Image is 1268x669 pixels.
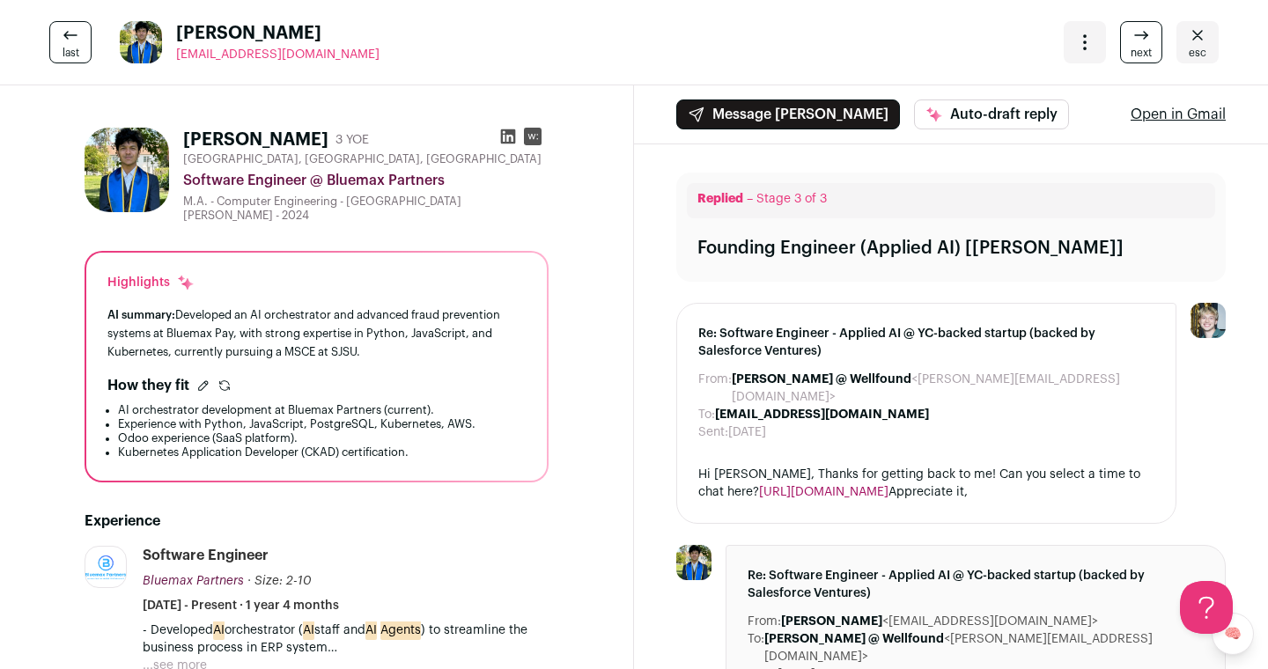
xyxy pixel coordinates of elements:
span: AI summary: [107,309,175,320]
b: [PERSON_NAME] [781,615,882,628]
div: M.A. - Computer Engineering - [GEOGRAPHIC_DATA][PERSON_NAME] - 2024 [183,195,549,223]
h2: How they fit [107,375,189,396]
div: Software Engineer [143,546,269,565]
dd: <[PERSON_NAME][EMAIL_ADDRESS][DOMAIN_NAME]> [764,630,1204,665]
a: [URL][DOMAIN_NAME] [759,486,888,498]
a: 🧠 [1212,613,1254,655]
span: Stage 3 of 3 [756,193,827,205]
mark: Agents [380,621,421,640]
li: Kubernetes Application Developer (CKAD) certification. [118,445,526,459]
span: Re: Software Engineer - Applied AI @ YC-backed startup (backed by Salesforce Ventures) [748,567,1204,602]
dt: From: [748,613,781,630]
li: AI orchestrator development at Bluemax Partners (current). [118,403,526,417]
span: [DATE] - Present · 1 year 4 months [143,597,339,614]
span: Bluemax Partners [143,575,244,587]
img: 771c9f9374fd86e9f264b4b1c4f51b44404fa8d628598253fbc5d4f220194dfc.jpg [120,21,162,63]
div: Founding Engineer (Applied AI) [[PERSON_NAME]] [697,236,1124,261]
div: Hi [PERSON_NAME], Thanks for getting back to me! Can you select a time to chat here? Appreciate it, [698,466,1154,502]
span: · Size: 2-10 [247,575,312,587]
a: Close [1176,21,1219,63]
span: [EMAIL_ADDRESS][DOMAIN_NAME] [176,48,380,61]
button: Message [PERSON_NAME] [676,99,900,129]
span: – [747,193,753,205]
iframe: Help Scout Beacon - Open [1180,581,1233,634]
div: Software Engineer @ Bluemax Partners [183,170,549,191]
dt: From: [698,371,732,406]
mark: AI [213,621,225,640]
span: esc [1189,46,1206,60]
button: Open dropdown [1064,21,1106,63]
p: - Developed orchestrator ( staff and ) to streamline the business process in ERP system [143,621,549,657]
mark: AI [303,621,314,640]
img: 771c9f9374fd86e9f264b4b1c4f51b44404fa8d628598253fbc5d4f220194dfc.jpg [676,545,711,580]
span: [PERSON_NAME] [176,21,380,46]
b: [PERSON_NAME] @ Wellfound [764,633,944,645]
dd: <[PERSON_NAME][EMAIL_ADDRESS][DOMAIN_NAME]> [732,371,1154,406]
img: 771c9f9374fd86e9f264b4b1c4f51b44404fa8d628598253fbc5d4f220194dfc.jpg [85,128,169,212]
div: 3 YOE [335,131,369,149]
li: Experience with Python, JavaScript, PostgreSQL, Kubernetes, AWS. [118,417,526,431]
div: Developed an AI orchestrator and advanced fraud prevention systems at Bluemax Pay, with strong ex... [107,305,526,361]
dt: To: [748,630,764,665]
b: [PERSON_NAME] @ Wellfound [732,373,911,386]
li: Odoo experience (SaaS platform). [118,431,526,445]
span: last [63,46,79,60]
a: [EMAIL_ADDRESS][DOMAIN_NAME] [176,46,380,63]
a: next [1120,21,1162,63]
dt: To: [698,406,715,423]
b: [EMAIL_ADDRESS][DOMAIN_NAME] [715,408,929,421]
button: Auto-draft reply [914,99,1069,129]
span: [GEOGRAPHIC_DATA], [GEOGRAPHIC_DATA], [GEOGRAPHIC_DATA] [183,152,542,166]
dt: Sent: [698,423,728,441]
dd: <[EMAIL_ADDRESS][DOMAIN_NAME]> [781,613,1098,630]
img: dbfa4edfa1146ace79cbb04264605bf0815fd0fb5a800d90716d9e109ec7eb18.png [85,555,126,579]
a: last [49,21,92,63]
span: Replied [697,193,743,205]
dd: [DATE] [728,423,766,441]
span: next [1131,46,1152,60]
h2: Experience [85,511,549,532]
a: Open in Gmail [1131,104,1226,125]
mark: AI [365,621,377,640]
div: Highlights [107,274,195,291]
span: Re: Software Engineer - Applied AI @ YC-backed startup (backed by Salesforce Ventures) [698,325,1154,360]
img: 6494470-medium_jpg [1191,303,1226,338]
h1: [PERSON_NAME] [183,128,328,152]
